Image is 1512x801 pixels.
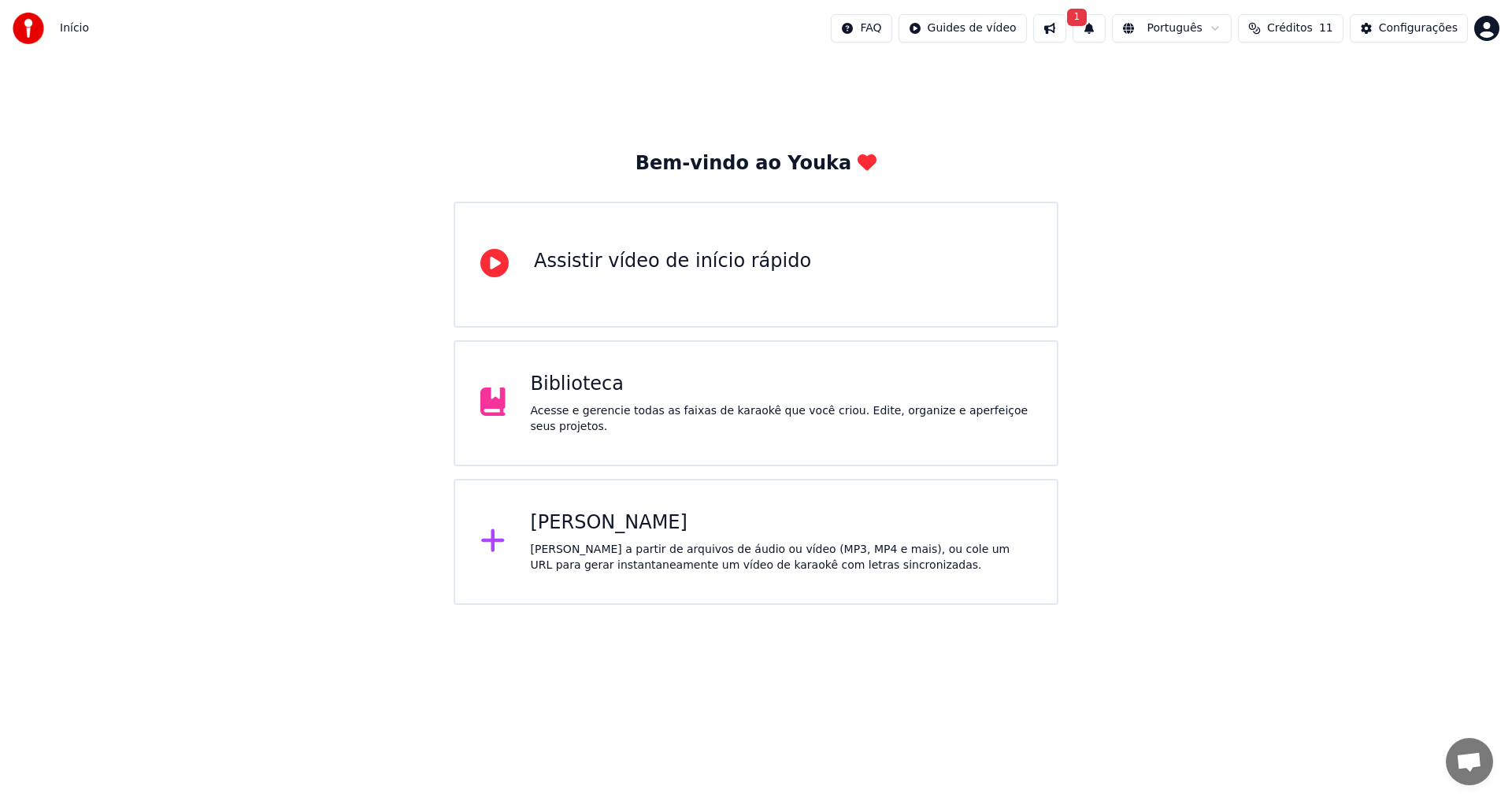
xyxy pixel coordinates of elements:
a: Bate-papo aberto [1446,738,1493,785]
button: Configurações [1350,14,1468,43]
span: 11 [1319,20,1333,36]
img: youka [13,13,44,44]
button: Créditos11 [1238,14,1343,43]
span: 1 [1067,9,1088,26]
span: Início [60,20,89,36]
div: [PERSON_NAME] a partir de arquivos de áudio ou vídeo (MP3, MP4 e mais), ou cole um URL para gerar... [531,542,1032,573]
button: Guides de vídeo [899,14,1027,43]
div: Bem-vindo ao Youka [636,151,876,176]
nav: breadcrumb [60,20,89,36]
span: Créditos [1267,20,1313,36]
div: Acesse e gerencie todas as faixas de karaokê que você criou. Edite, organize e aperfeiçoe seus pr... [531,403,1032,435]
div: [PERSON_NAME] [531,510,1032,536]
div: Biblioteca [531,372,1032,397]
div: Assistir vídeo de início rápido [534,249,811,274]
button: 1 [1073,14,1106,43]
div: Configurações [1379,20,1458,36]
button: FAQ [831,14,891,43]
